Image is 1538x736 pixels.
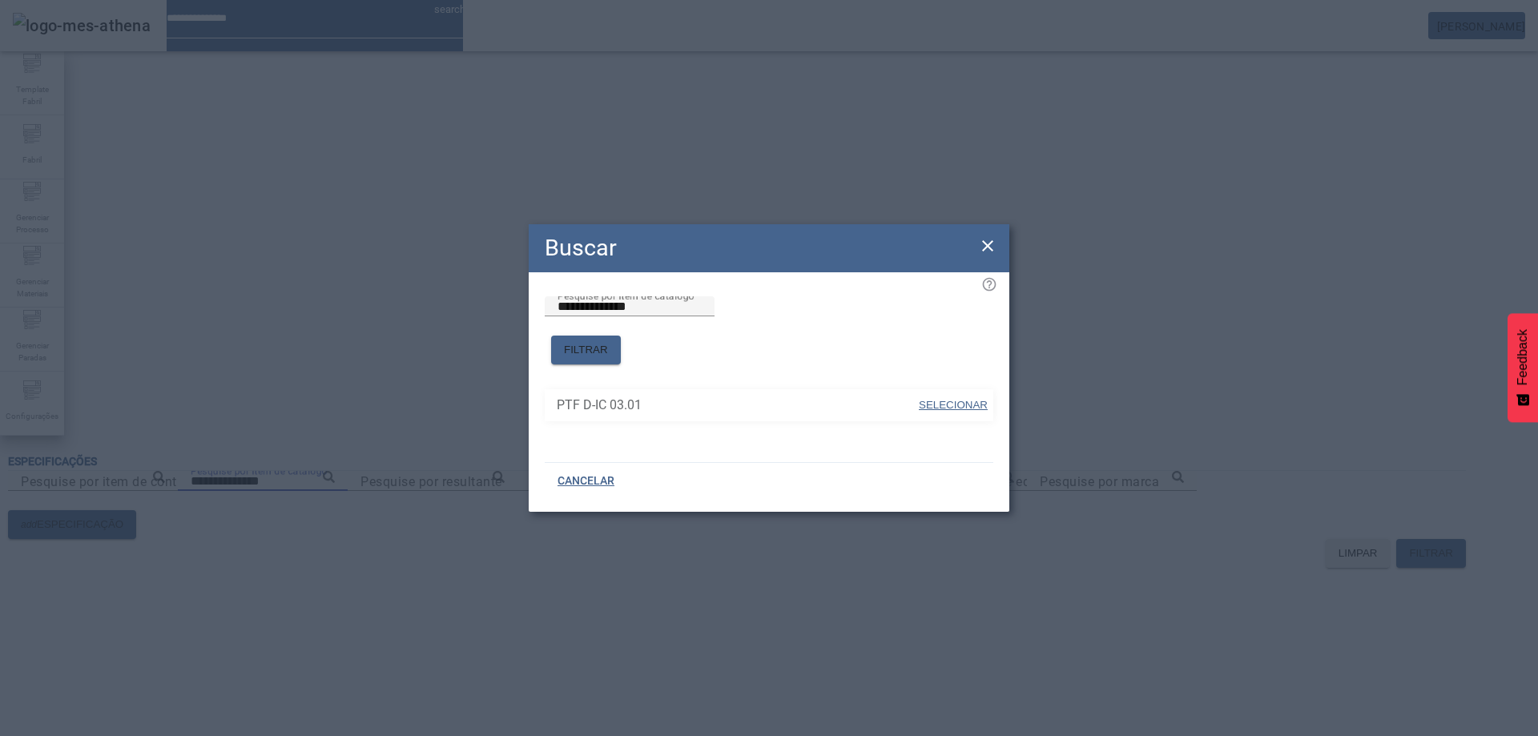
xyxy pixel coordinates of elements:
[545,231,617,265] h2: Buscar
[551,336,621,364] button: FILTRAR
[557,396,917,415] span: PTF D-IC 03.01
[917,391,989,420] button: SELECIONAR
[558,290,695,301] mat-label: Pesquise por item de catálogo
[545,467,627,496] button: CANCELAR
[1508,313,1538,422] button: Feedback - Mostrar pesquisa
[919,399,988,411] span: SELECIONAR
[1516,329,1530,385] span: Feedback
[564,342,608,358] span: FILTRAR
[558,473,614,489] span: CANCELAR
